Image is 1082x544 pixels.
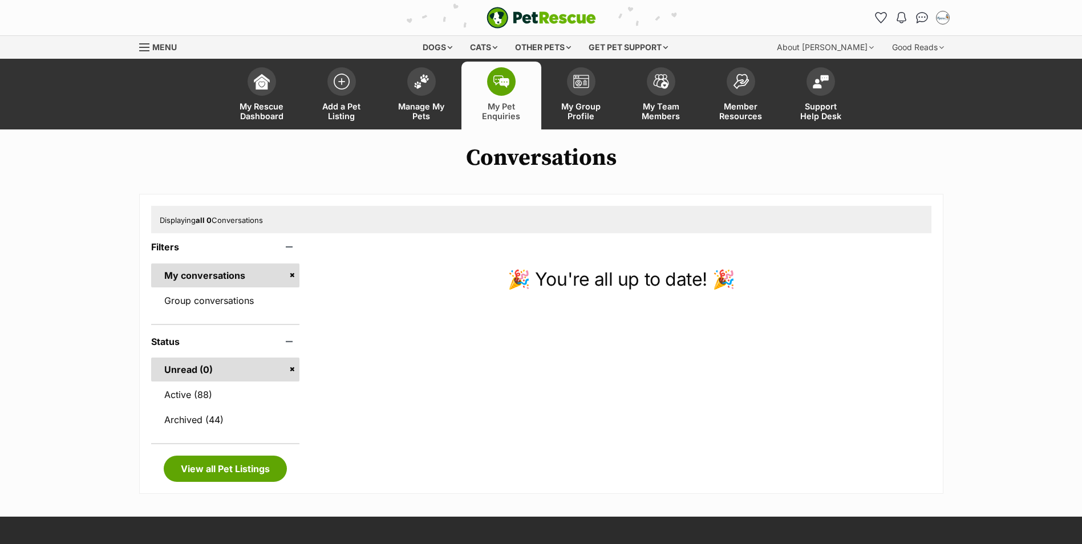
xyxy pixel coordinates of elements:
img: chat-41dd97257d64d25036548639549fe6c8038ab92f7586957e7f3b1b290dea8141.svg [916,12,928,23]
img: notifications-46538b983faf8c2785f20acdc204bb7945ddae34d4c08c2a6579f10ce5e182be.svg [897,12,906,23]
span: Support Help Desk [795,102,846,121]
span: My Pet Enquiries [476,102,527,121]
img: dashboard-icon-eb2f2d2d3e046f16d808141f083e7271f6b2e854fb5c12c21221c1fb7104beca.svg [254,74,270,90]
img: member-resources-icon-8e73f808a243e03378d46382f2149f9095a855e16c252ad45f914b54edf8863c.svg [733,74,749,89]
img: pet-enquiries-icon-7e3ad2cf08bfb03b45e93fb7055b45f3efa6380592205ae92323e6603595dc1f.svg [493,75,509,88]
a: Conversations [913,9,931,27]
span: My Rescue Dashboard [236,102,287,121]
div: Good Reads [884,36,952,59]
a: Unread (0) [151,358,300,381]
a: Support Help Desk [781,62,861,129]
a: Member Resources [701,62,781,129]
a: My Pet Enquiries [461,62,541,129]
header: Filters [151,242,300,252]
a: Menu [139,36,185,56]
p: 🎉 You're all up to date! 🎉 [311,266,931,293]
span: Member Resources [715,102,767,121]
a: My Group Profile [541,62,621,129]
img: group-profile-icon-3fa3cf56718a62981997c0bc7e787c4b2cf8bcc04b72c1350f741eb67cf2f40e.svg [573,75,589,88]
a: My Rescue Dashboard [222,62,302,129]
span: Manage My Pets [396,102,447,121]
a: Archived (44) [151,408,300,432]
img: manage-my-pets-icon-02211641906a0b7f246fdf0571729dbe1e7629f14944591b6c1af311fb30b64b.svg [414,74,429,89]
div: About [PERSON_NAME] [769,36,882,59]
span: Displaying Conversations [160,216,263,225]
img: add-pet-listing-icon-0afa8454b4691262ce3f59096e99ab1cd57d4a30225e0717b998d2c9b9846f56.svg [334,74,350,90]
span: Add a Pet Listing [316,102,367,121]
div: Dogs [415,36,460,59]
a: Active (88) [151,383,300,407]
span: Menu [152,42,177,52]
div: Cats [462,36,505,59]
a: My conversations [151,263,300,287]
div: Get pet support [581,36,676,59]
ul: Account quick links [872,9,952,27]
div: Other pets [507,36,579,59]
a: Group conversations [151,289,300,312]
a: View all Pet Listings [164,456,287,482]
a: PetRescue [487,7,596,29]
img: team-members-icon-5396bd8760b3fe7c0b43da4ab00e1e3bb1a5d9ba89233759b79545d2d3fc5d0d.svg [653,74,669,89]
span: My Team Members [635,102,687,121]
a: Favourites [872,9,890,27]
a: Add a Pet Listing [302,62,382,129]
img: Taylor Lalchere profile pic [937,12,949,23]
header: Status [151,336,300,347]
button: Notifications [893,9,911,27]
img: help-desk-icon-fdf02630f3aa405de69fd3d07c3f3aa587a6932b1a1747fa1d2bba05be0121f9.svg [813,75,829,88]
a: My Team Members [621,62,701,129]
img: logo-e224e6f780fb5917bec1dbf3a21bbac754714ae5b6737aabdf751b685950b380.svg [487,7,596,29]
a: Manage My Pets [382,62,461,129]
button: My account [934,9,952,27]
span: My Group Profile [556,102,607,121]
strong: all 0 [196,216,212,225]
